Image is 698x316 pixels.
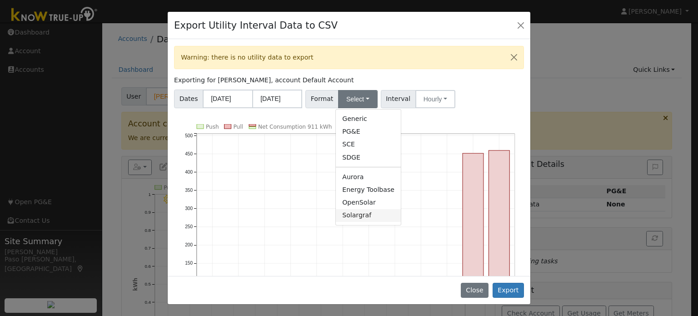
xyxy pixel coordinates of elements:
span: Dates [174,90,203,108]
a: Aurora [336,171,401,183]
button: Close [514,19,527,31]
button: Hourly [415,90,455,108]
label: Exporting for [PERSON_NAME], account Default Account [174,75,354,85]
div: Warning: there is no utility data to export [174,46,524,69]
button: Close [504,46,523,69]
a: Solargraf [336,209,401,222]
a: OpenSolar [336,196,401,209]
h4: Export Utility Interval Data to CSV [174,18,338,33]
span: Interval [381,90,416,108]
text: 250 [185,224,193,229]
text: 300 [185,206,193,211]
text: 150 [185,261,193,266]
a: PG&E [336,125,401,138]
text: 400 [185,170,193,175]
button: Export [493,283,524,298]
text: Net Consumption 911 kWh [258,124,332,130]
a: SCE [336,138,401,151]
button: Select [338,90,378,108]
text: 200 [185,242,193,247]
a: Energy Toolbase [336,183,401,196]
span: Format [305,90,339,108]
text: 450 [185,151,193,156]
text: 350 [185,188,193,193]
button: Close [461,283,489,298]
text: Pull [234,124,243,130]
text: 500 [185,133,193,138]
text: Push [206,124,219,130]
a: Generic [336,113,401,125]
a: SDGE [336,151,401,164]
